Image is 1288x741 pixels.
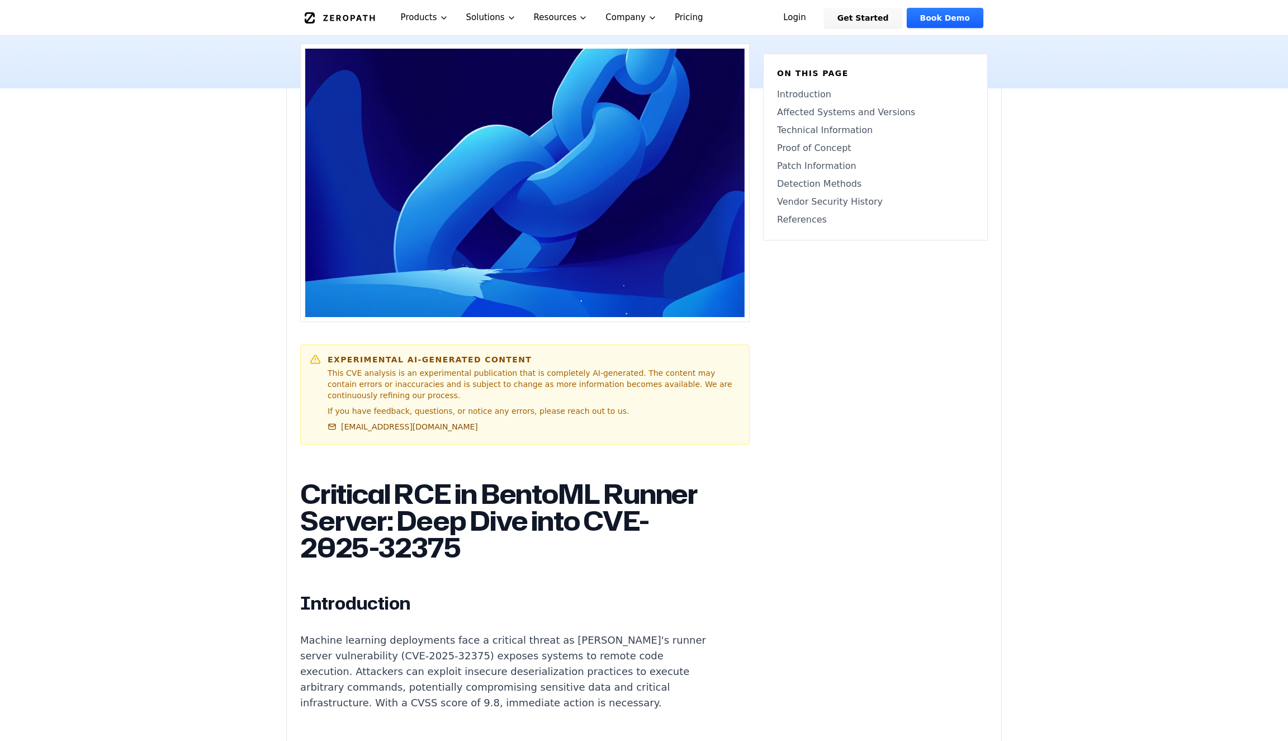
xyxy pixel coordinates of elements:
a: Detection Methods [777,177,974,191]
a: Vendor Security History [777,195,974,209]
a: References [777,213,974,226]
p: If you have feedback, questions, or notice any errors, please reach out to us. [328,405,740,417]
h1: Critical RCE in BentoML Runner Server: Deep Dive into CVE-2025-32375 [300,480,716,561]
a: Proof of Concept [777,141,974,155]
a: Get Started [824,8,902,28]
p: This CVE analysis is an experimental publication that is completely AI-generated. The content may... [328,367,740,401]
a: Introduction [777,88,974,101]
a: Affected Systems and Versions [777,106,974,119]
img: Critical RCE in BentoML Runner Server: Deep Dive into CVE-2025-32375 [305,49,745,317]
a: Book Demo [907,8,983,28]
a: Technical Information [777,124,974,137]
p: Machine learning deployments face a critical threat as [PERSON_NAME]'s runner server vulnerabilit... [300,633,716,711]
a: [EMAIL_ADDRESS][DOMAIN_NAME] [328,421,478,432]
h2: Introduction [300,592,716,615]
h6: On this page [777,68,974,79]
a: Login [770,8,820,28]
h6: Experimental AI-Generated Content [328,354,740,365]
a: Patch Information [777,159,974,173]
